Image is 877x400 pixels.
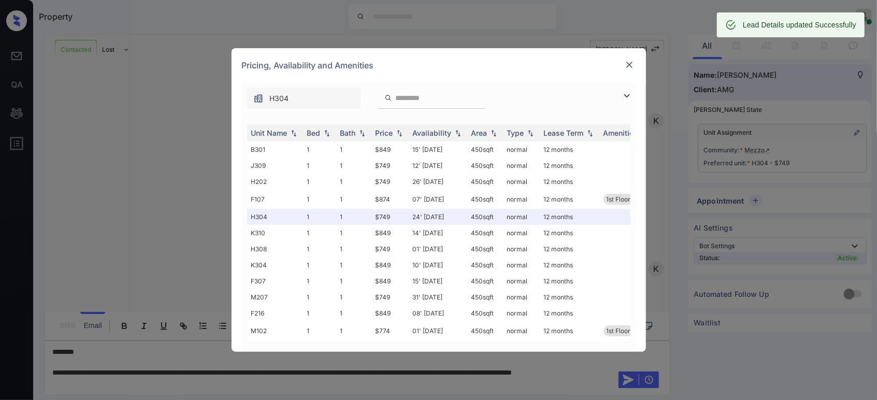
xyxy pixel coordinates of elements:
td: normal [503,141,540,158]
td: $849 [371,273,409,289]
td: M207 [247,289,303,305]
td: normal [503,225,540,241]
td: K310 [247,225,303,241]
div: Availability [413,128,452,137]
td: 1 [336,241,371,257]
td: $749 [371,241,409,257]
td: 01' [DATE] [409,321,467,340]
td: F107 [247,190,303,209]
td: 12 months [540,209,599,225]
img: sorting [453,130,463,137]
td: 1 [336,289,371,305]
td: 1 [303,190,336,209]
td: 1 [303,257,336,273]
td: 1 [303,225,336,241]
div: Area [471,128,487,137]
td: normal [503,257,540,273]
td: 1 [303,321,336,340]
td: H308 [247,241,303,257]
div: Amenities [603,128,638,137]
td: $749 [371,209,409,225]
td: 1 [336,257,371,273]
td: 12 months [540,340,599,356]
td: 1 [303,305,336,321]
td: 1 [336,174,371,190]
td: 450 sqft [467,174,503,190]
td: $749 [371,289,409,305]
td: 12 months [540,174,599,190]
div: Bath [340,128,356,137]
img: sorting [525,130,536,137]
td: 1 [303,289,336,305]
td: 01' [DATE] [409,241,467,257]
span: H304 [270,93,289,104]
div: Type [507,128,524,137]
td: $849 [371,141,409,158]
td: F216 [247,305,303,321]
img: sorting [488,130,499,137]
td: 1 [303,273,336,289]
td: normal [503,321,540,340]
span: 1st Floor [607,195,631,203]
td: 08' [DATE] [409,305,467,321]
div: Pricing, Availability and Amenities [232,48,646,82]
td: normal [503,340,540,356]
img: close [624,60,635,70]
td: 450 sqft [467,158,503,174]
td: normal [503,289,540,305]
td: 12 months [540,190,599,209]
td: 12 months [540,273,599,289]
img: icon-zuma [621,90,633,102]
td: H202 [247,174,303,190]
td: K304 [247,257,303,273]
td: 15' [DATE] [409,273,467,289]
td: $874 [371,190,409,209]
td: $774 [371,321,409,340]
td: H304 [247,209,303,225]
img: sorting [322,130,332,137]
td: 12 months [540,225,599,241]
td: 12 months [540,305,599,321]
td: 1 [336,209,371,225]
td: $849 [371,340,409,356]
div: Bed [307,128,321,137]
td: 1 [336,273,371,289]
td: 1 [303,209,336,225]
div: Unit Name [251,128,287,137]
td: 26' [DATE] [409,174,467,190]
td: 15' [DATE] [409,141,467,158]
td: 1 [303,174,336,190]
td: 1 [303,340,336,356]
td: 07' [DATE] [409,190,467,209]
td: $849 [371,305,409,321]
td: 450 sqft [467,340,503,356]
td: $849 [371,257,409,273]
td: normal [503,209,540,225]
div: Lease Term [544,128,584,137]
td: 1 [336,190,371,209]
td: 450 sqft [467,321,503,340]
td: 31' [DATE] [409,289,467,305]
td: 450 sqft [467,190,503,209]
td: 450 sqft [467,209,503,225]
td: 450 sqft [467,141,503,158]
td: normal [503,241,540,257]
td: 450 sqft [467,273,503,289]
td: F307 [247,273,303,289]
img: sorting [585,130,595,137]
td: 1 [303,141,336,158]
td: 1 [336,340,371,356]
td: 1 [303,241,336,257]
td: 12 months [540,257,599,273]
td: normal [503,174,540,190]
td: 12 months [540,141,599,158]
td: 12 months [540,289,599,305]
td: 1 [336,321,371,340]
td: normal [503,305,540,321]
td: J309 [247,158,303,174]
span: 1st Floor [607,327,631,335]
td: 450 sqft [467,241,503,257]
td: 12' [DATE] [409,158,467,174]
td: 450 sqft [467,305,503,321]
td: 450 sqft [467,257,503,273]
